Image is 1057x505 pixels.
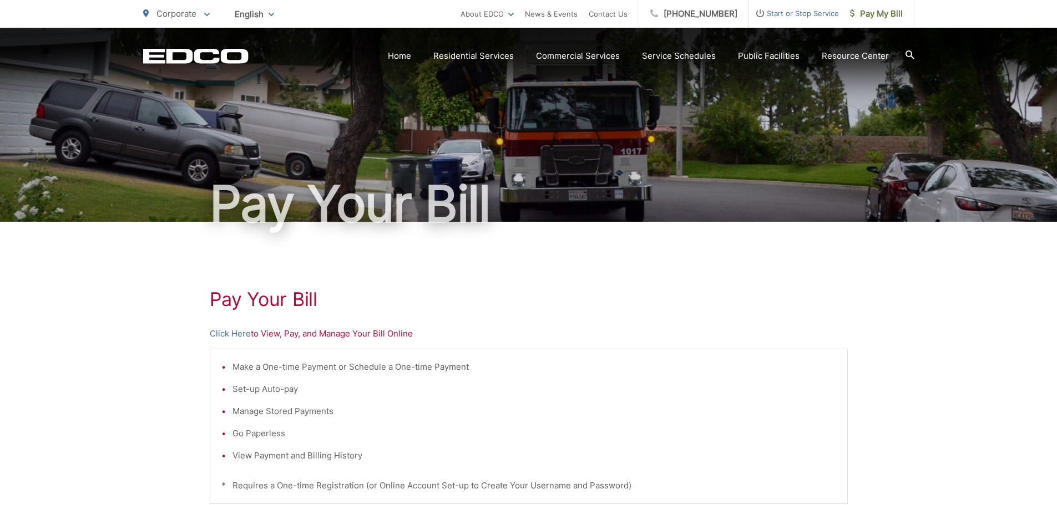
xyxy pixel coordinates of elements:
[232,449,836,462] li: View Payment and Billing History
[642,49,716,63] a: Service Schedules
[589,7,628,21] a: Contact Us
[143,48,249,64] a: EDCD logo. Return to the homepage.
[232,405,836,418] li: Manage Stored Payments
[221,479,836,492] p: * Requires a One-time Registration (or Online Account Set-up to Create Your Username and Password)
[210,327,251,340] a: Click Here
[232,427,836,440] li: Go Paperless
[850,7,903,21] span: Pay My Bill
[738,49,800,63] a: Public Facilities
[143,176,914,232] h1: Pay Your Bill
[156,8,196,19] span: Corporate
[461,7,514,21] a: About EDCO
[822,49,889,63] a: Resource Center
[536,49,620,63] a: Commercial Services
[210,327,848,340] p: to View, Pay, and Manage Your Bill Online
[388,49,411,63] a: Home
[232,360,836,374] li: Make a One-time Payment or Schedule a One-time Payment
[210,288,848,310] h1: Pay Your Bill
[525,7,578,21] a: News & Events
[232,382,836,396] li: Set-up Auto-pay
[226,4,282,24] span: English
[433,49,514,63] a: Residential Services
